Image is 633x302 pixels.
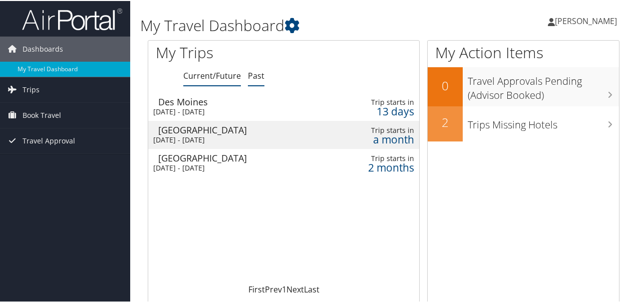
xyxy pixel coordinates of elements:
h1: My Travel Dashboard [140,14,465,35]
div: [DATE] - [DATE] [153,134,318,143]
a: [PERSON_NAME] [548,5,627,35]
img: airportal-logo.png [22,7,122,30]
a: First [248,283,265,294]
div: a month [353,134,414,143]
div: [GEOGRAPHIC_DATA] [158,153,323,162]
h1: My Action Items [428,41,619,62]
h1: My Trips [156,41,299,62]
div: [GEOGRAPHIC_DATA] [158,124,323,133]
a: Past [248,69,264,80]
h2: 0 [428,76,463,93]
a: Next [286,283,304,294]
h3: Travel Approvals Pending (Advisor Booked) [468,68,619,101]
span: Trips [23,76,40,101]
a: 1 [282,283,286,294]
h2: 2 [428,113,463,130]
div: 13 days [353,106,414,115]
span: Book Travel [23,102,61,127]
span: [PERSON_NAME] [555,15,617,26]
a: Prev [265,283,282,294]
a: 0Travel Approvals Pending (Advisor Booked) [428,66,619,105]
span: Dashboards [23,36,63,61]
a: Last [304,283,320,294]
div: 2 months [353,162,414,171]
div: Trip starts in [353,153,414,162]
div: [DATE] - [DATE] [153,106,318,115]
a: Current/Future [183,69,241,80]
span: Travel Approval [23,127,75,153]
div: Trip starts in [353,97,414,106]
div: Des Moines [158,96,323,105]
div: Trip starts in [353,125,414,134]
a: 2Trips Missing Hotels [428,105,619,140]
div: [DATE] - [DATE] [153,163,318,172]
h3: Trips Missing Hotels [468,112,619,131]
